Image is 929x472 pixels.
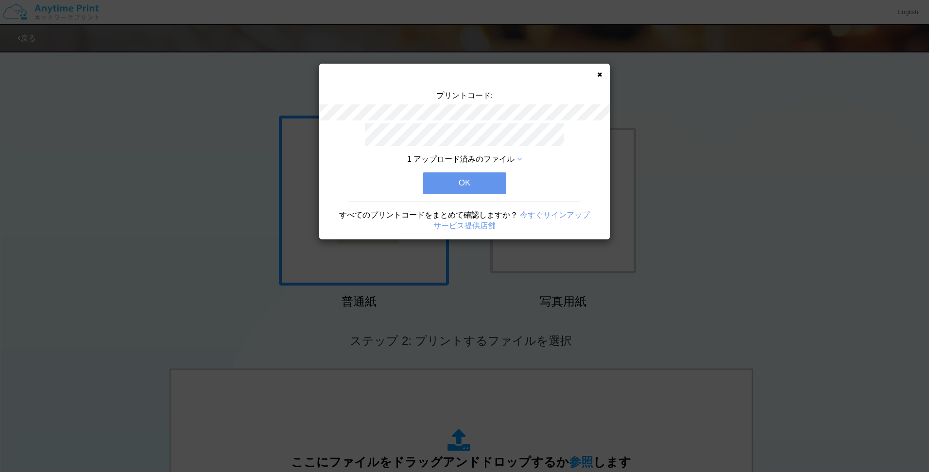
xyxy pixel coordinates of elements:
[339,211,518,219] span: すべてのプリントコードをまとめて確認しますか？
[423,172,506,194] button: OK
[436,91,493,100] span: プリントコード:
[520,211,590,219] a: 今すぐサインアップ
[407,155,515,163] span: 1 アップロード済みのファイル
[433,221,496,230] a: サービス提供店舗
